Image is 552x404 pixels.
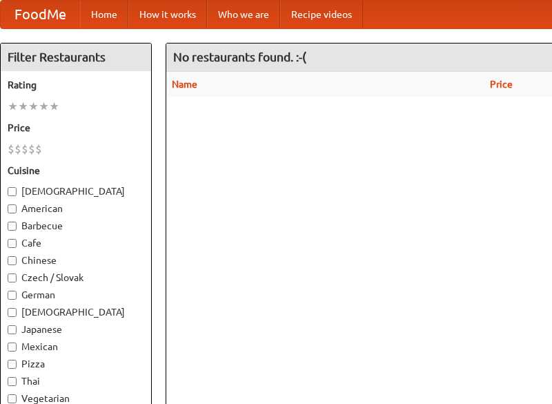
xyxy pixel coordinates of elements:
a: Name [172,79,197,90]
a: How it works [128,1,207,28]
a: Recipe videos [280,1,363,28]
input: Pizza [8,360,17,369]
li: ★ [28,99,39,114]
label: Thai [8,374,144,388]
a: Home [80,1,128,28]
label: American [8,202,144,215]
input: German [8,291,17,300]
li: $ [14,142,21,157]
label: Barbecue [8,219,144,233]
li: $ [21,142,28,157]
h4: Filter Restaurants [1,44,151,71]
li: $ [8,142,14,157]
input: Japanese [8,325,17,334]
li: ★ [8,99,18,114]
input: Vegetarian [8,394,17,403]
h5: Price [8,121,144,135]
li: ★ [49,99,59,114]
li: $ [28,142,35,157]
ng-pluralize: No restaurants found. :-( [173,50,306,64]
label: Pizza [8,357,144,371]
input: Chinese [8,256,17,265]
input: Thai [8,377,17,386]
label: Cafe [8,236,144,250]
label: Chinese [8,253,144,267]
input: Barbecue [8,222,17,231]
input: American [8,204,17,213]
li: ★ [18,99,28,114]
li: $ [35,142,42,157]
input: [DEMOGRAPHIC_DATA] [8,187,17,196]
input: Cafe [8,239,17,248]
label: Japanese [8,323,144,336]
label: Mexican [8,340,144,354]
a: Price [490,79,513,90]
a: FoodMe [1,1,80,28]
label: German [8,288,144,302]
input: [DEMOGRAPHIC_DATA] [8,308,17,317]
label: [DEMOGRAPHIC_DATA] [8,184,144,198]
input: Czech / Slovak [8,273,17,282]
a: Who we are [207,1,280,28]
h5: Rating [8,78,144,92]
input: Mexican [8,343,17,352]
label: Czech / Slovak [8,271,144,285]
label: [DEMOGRAPHIC_DATA] [8,305,144,319]
li: ★ [39,99,49,114]
h5: Cuisine [8,164,144,177]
